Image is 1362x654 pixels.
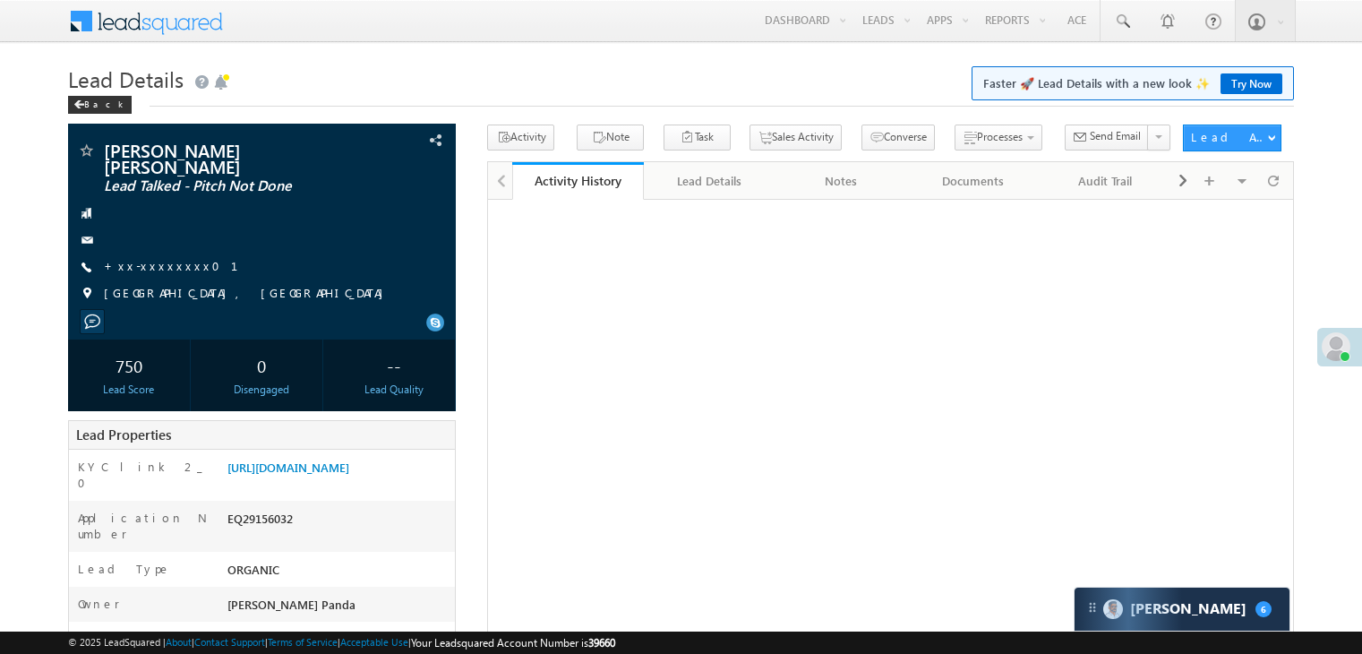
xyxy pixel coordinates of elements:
[104,142,344,174] span: [PERSON_NAME] [PERSON_NAME]
[1191,129,1267,145] div: Lead Actions
[861,125,935,151] button: Converse
[1255,601,1272,617] span: 6
[223,510,455,535] div: EQ29156032
[512,162,644,200] a: Activity History
[1183,125,1281,151] button: Lead Actions
[983,74,1282,92] span: Faster 🚀 Lead Details with a new look ✨
[487,125,554,151] button: Activity
[194,636,265,648] a: Contact Support
[78,459,209,491] label: KYC link 2_0
[1085,600,1100,615] img: carter-drag
[340,636,408,648] a: Acceptable Use
[658,170,759,192] div: Lead Details
[1055,170,1156,192] div: Audit Trail
[268,636,338,648] a: Terms of Service
[750,125,842,151] button: Sales Activity
[104,177,344,195] span: Lead Talked - Pitch Not Done
[644,162,775,200] a: Lead Details
[78,561,171,577] label: Lead Type
[76,426,171,443] span: Lead Properties
[1103,599,1123,619] img: Carter
[205,349,318,382] div: 0
[526,172,630,189] div: Activity History
[588,636,615,650] span: 39660
[1074,587,1290,632] div: carter-dragCarter[PERSON_NAME]6
[1041,162,1172,200] a: Audit Trail
[78,596,120,612] label: Owner
[104,285,392,303] span: [GEOGRAPHIC_DATA], [GEOGRAPHIC_DATA]
[68,95,141,110] a: Back
[1221,73,1282,94] a: Try Now
[68,96,132,114] div: Back
[227,597,355,612] span: [PERSON_NAME] Panda
[977,130,1023,143] span: Processes
[664,125,731,151] button: Task
[223,561,455,586] div: ORGANIC
[922,170,1024,192] div: Documents
[166,636,192,648] a: About
[1090,128,1141,144] span: Send Email
[227,460,349,475] a: [URL][DOMAIN_NAME]
[68,65,184,93] span: Lead Details
[955,125,1042,151] button: Processes
[104,258,260,273] a: +xx-xxxxxxxx01
[205,382,318,398] div: Disengaged
[411,636,615,650] span: Your Leadsquared Account Number is
[577,125,644,151] button: Note
[1065,125,1149,151] button: Send Email
[776,162,908,200] a: Notes
[791,170,892,192] div: Notes
[73,349,185,382] div: 750
[338,349,450,382] div: --
[73,382,185,398] div: Lead Score
[338,382,450,398] div: Lead Quality
[78,510,209,542] label: Application Number
[68,634,615,651] span: © 2025 LeadSquared | | | | |
[908,162,1040,200] a: Documents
